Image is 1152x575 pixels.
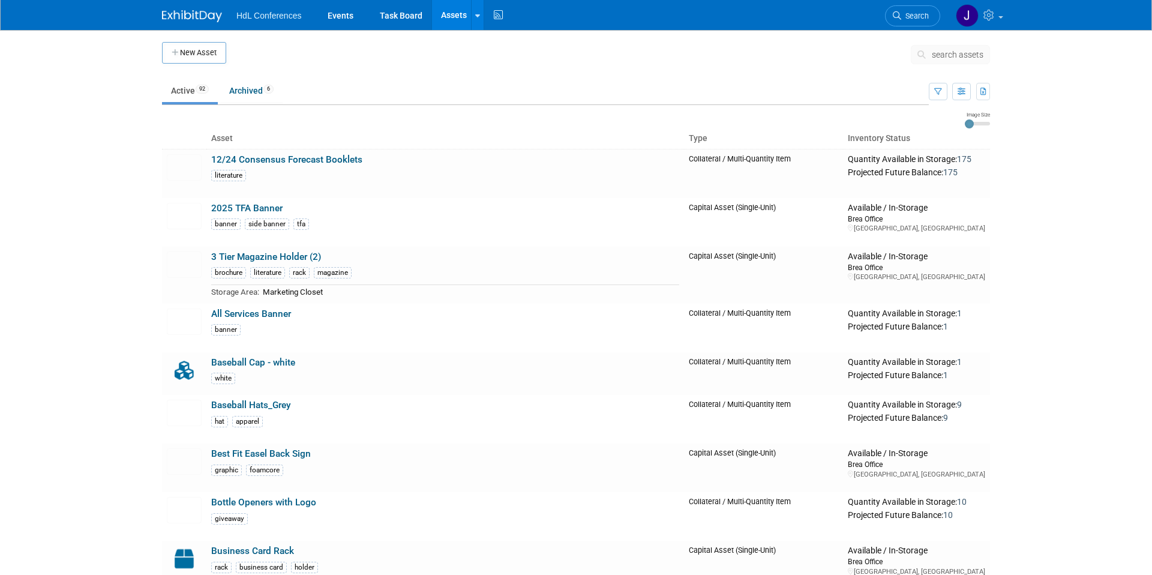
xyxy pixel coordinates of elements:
div: Brea Office [848,556,985,567]
span: 1 [957,357,962,367]
div: Projected Future Balance: [848,165,985,178]
div: banner [211,324,241,336]
span: Search [901,11,929,20]
div: hat [211,416,228,427]
img: Collateral-Icon-2.png [167,357,202,384]
div: Quantity Available in Storage: [848,497,985,508]
span: 1 [943,370,948,380]
div: [GEOGRAPHIC_DATA], [GEOGRAPHIC_DATA] [848,272,985,281]
span: 1 [957,309,962,318]
div: brochure [211,267,246,278]
div: Projected Future Balance: [848,319,985,333]
a: Bottle Openers with Logo [211,497,316,508]
td: Marketing Closet [259,285,679,299]
a: 3 Tier Magazine Holder (2) [211,251,321,262]
div: literature [250,267,285,278]
div: Available / In-Storage [848,251,985,262]
a: 2025 TFA Banner [211,203,283,214]
a: Active92 [162,79,218,102]
td: Collateral / Multi-Quantity Item [684,492,843,541]
div: Available / In-Storage [848,203,985,214]
div: apparel [232,416,263,427]
div: business card [236,562,287,573]
a: Search [885,5,940,26]
div: giveaway [211,513,248,525]
td: Capital Asset (Single-Unit) [684,198,843,247]
div: Available / In-Storage [848,546,985,556]
span: 10 [957,497,967,507]
span: 92 [196,85,209,94]
div: white [211,373,235,384]
div: tfa [293,218,309,230]
div: magazine [314,267,352,278]
span: 1 [943,322,948,331]
span: 6 [263,85,274,94]
span: 9 [943,413,948,423]
div: Projected Future Balance: [848,411,985,424]
div: rack [289,267,310,278]
div: [GEOGRAPHIC_DATA], [GEOGRAPHIC_DATA] [848,470,985,479]
a: 12/24 Consensus Forecast Booklets [211,154,362,165]
div: Quantity Available in Storage: [848,309,985,319]
td: Collateral / Multi-Quantity Item [684,352,843,396]
div: Quantity Available in Storage: [848,400,985,411]
div: Brea Office [848,262,985,272]
td: Collateral / Multi-Quantity Item [684,395,843,444]
th: Type [684,128,843,149]
img: Johnny Nguyen [956,4,979,27]
div: Image Size [965,111,990,118]
span: 175 [957,154,971,164]
td: Collateral / Multi-Quantity Item [684,149,843,198]
a: Baseball Hats_Grey [211,400,291,411]
span: HdL Conferences [236,11,301,20]
div: graphic [211,465,242,476]
th: Asset [206,128,684,149]
div: Brea Office [848,459,985,469]
a: Business Card Rack [211,546,294,556]
a: Best Fit Easel Back Sign [211,448,311,459]
div: rack [211,562,232,573]
a: Baseball Cap - white [211,357,295,368]
div: Brea Office [848,214,985,224]
div: holder [291,562,318,573]
button: New Asset [162,42,226,64]
span: 10 [943,510,953,520]
td: Capital Asset (Single-Unit) [684,247,843,304]
td: Collateral / Multi-Quantity Item [684,304,843,352]
span: search assets [932,50,983,59]
div: side banner [245,218,289,230]
span: Storage Area: [211,287,259,297]
td: Capital Asset (Single-Unit) [684,444,843,492]
div: [GEOGRAPHIC_DATA], [GEOGRAPHIC_DATA] [848,224,985,233]
div: banner [211,218,241,230]
a: Archived6 [220,79,283,102]
span: 175 [943,167,958,177]
img: ExhibitDay [162,10,222,22]
span: 9 [957,400,962,409]
div: Available / In-Storage [848,448,985,459]
div: literature [211,170,246,181]
div: foamcore [246,465,283,476]
img: Capital-Asset-Icon-2.png [167,546,202,572]
a: All Services Banner [211,309,291,319]
div: Projected Future Balance: [848,368,985,381]
div: Projected Future Balance: [848,508,985,521]
button: search assets [911,45,990,64]
div: Quantity Available in Storage: [848,154,985,165]
div: Quantity Available in Storage: [848,357,985,368]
